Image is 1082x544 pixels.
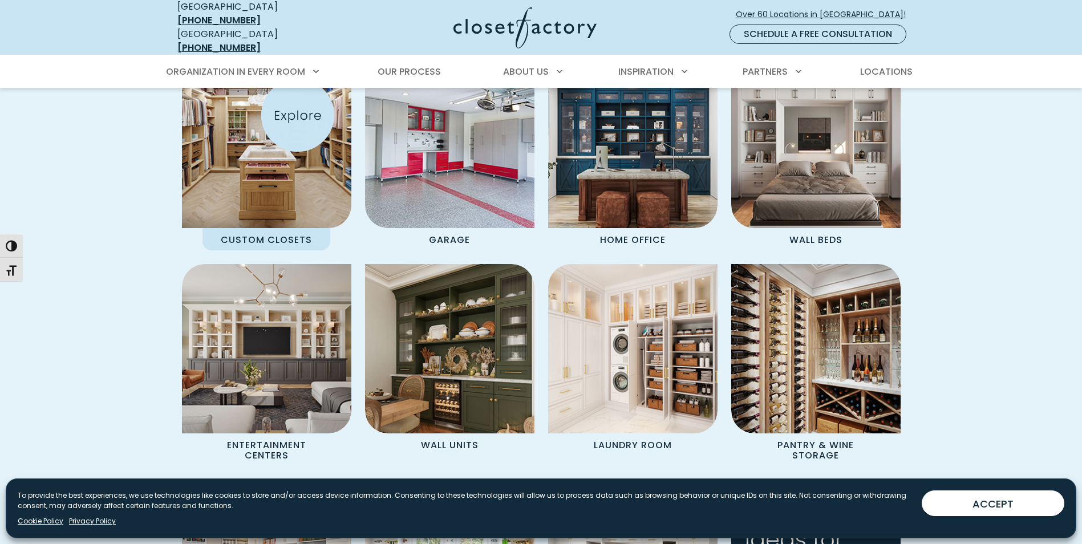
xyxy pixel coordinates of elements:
[731,59,901,250] a: Wall Bed Wall Beds
[548,59,718,228] img: Home Office featuring desk and custom cabinetry
[731,59,901,228] img: Wall Bed
[860,65,913,78] span: Locations
[731,264,901,433] img: Custom Pantry
[922,490,1064,516] button: ACCEPT
[748,433,884,466] p: Pantry & Wine Storage
[173,50,360,237] img: Custom Closet with island
[18,490,913,511] p: To provide the best experiences, we use technologies like cookies to store and/or access device i...
[166,65,305,78] span: Organization in Every Room
[731,264,901,466] a: Custom Pantry Pantry & Wine Storage
[378,65,441,78] span: Our Process
[182,264,351,433] img: Entertainment Center
[403,433,497,455] p: Wall Units
[582,228,684,250] p: Home Office
[182,59,351,250] a: Custom Closet with island Custom Closets
[365,264,534,433] img: Wall unit
[730,25,906,44] a: Schedule a Free Consultation
[411,228,488,250] p: Garage
[736,9,915,21] span: Over 60 Locations in [GEOGRAPHIC_DATA]!
[182,264,351,466] a: Entertainment Center Entertainment Centers
[158,56,925,88] nav: Primary Menu
[735,5,915,25] a: Over 60 Locations in [GEOGRAPHIC_DATA]!
[177,27,343,55] div: [GEOGRAPHIC_DATA]
[453,7,597,48] img: Closet Factory Logo
[618,65,674,78] span: Inspiration
[743,65,788,78] span: Partners
[365,59,534,228] img: Garage Cabinets
[198,433,334,466] p: Entertainment Centers
[365,59,534,250] a: Garage Cabinets Garage
[18,516,63,526] a: Cookie Policy
[548,264,718,433] img: Custom Laundry Room
[503,65,549,78] span: About Us
[576,433,690,455] p: Laundry Room
[548,264,718,466] a: Custom Laundry Room Laundry Room
[202,228,330,250] p: Custom Closets
[177,14,261,27] a: [PHONE_NUMBER]
[365,264,534,466] a: Wall unit Wall Units
[771,228,861,250] p: Wall Beds
[548,59,718,250] a: Home Office featuring desk and custom cabinetry Home Office
[69,516,116,526] a: Privacy Policy
[177,41,261,54] a: [PHONE_NUMBER]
